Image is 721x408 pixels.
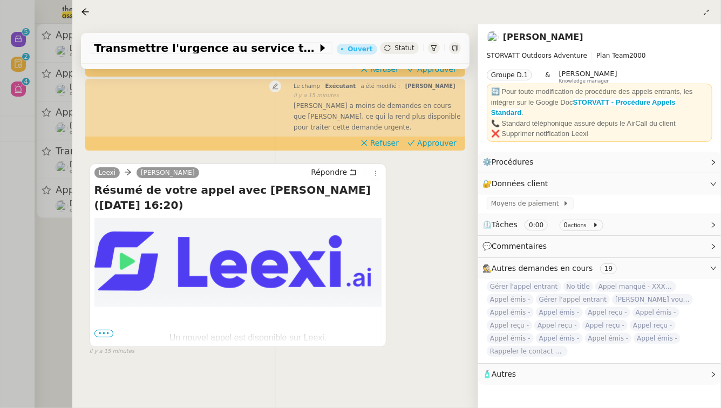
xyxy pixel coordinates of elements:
[94,168,120,178] a: Leexi
[536,294,610,305] span: Gérer l'appel entrant
[596,52,629,59] span: Plan Team
[94,182,382,213] h4: Résumé de votre appel avec [PERSON_NAME] ([DATE] 16:20)
[482,242,552,250] span: 💬
[90,347,135,356] span: il y a 15 minutes
[403,137,461,149] button: Approuver
[585,307,630,318] span: Appel reçu -
[534,320,580,331] span: Appel reçu -
[361,83,400,89] span: a été modifié :
[564,221,568,229] span: 0
[487,70,532,80] nz-tag: Groupe D.1
[487,281,561,292] span: Gérer l'appel entrant
[492,264,593,273] span: Autres demandes en cours
[370,138,399,148] span: Refuser
[294,83,320,89] span: Le champ
[94,330,114,337] span: •••
[491,198,563,209] span: Moyens de paiement
[492,242,547,250] span: Commentaires
[630,320,675,331] span: Appel reçu -
[568,222,587,228] small: actions
[307,166,360,178] button: Répondre
[478,258,721,279] div: 🕵️Autres demandes en cours 19
[482,178,553,190] span: 🔐
[503,32,583,42] a: [PERSON_NAME]
[487,346,568,357] span: Rappeler le contact et donner l'email de la comptabilité
[629,52,646,59] span: 2000
[491,86,708,118] div: 🔄 Pour toute modification de procédure des appels entrants, les intégrer sur le Google Doc .
[612,294,693,305] span: [PERSON_NAME] vous a mentionné sur le ticket [##3571##] RESET
[585,333,632,344] span: Appel émis -
[487,31,499,43] img: users%2FRcIDm4Xn1TPHYwgLThSv8RQYtaM2%2Favatar%2F95761f7a-40c3-4bb5-878d-fe785e6f95b2
[478,236,721,257] div: 💬Commentaires
[487,307,534,318] span: Appel émis -
[632,307,679,318] span: Appel émis -
[169,333,327,342] span: Un nouvel appel est disponible sur Leexi.
[491,118,708,129] div: 📞 Standard téléphonique assuré depuis le AirCall du client
[582,320,628,331] span: Appel reçu -
[403,63,461,75] button: Approuver
[417,64,457,74] span: Approuver
[405,83,455,89] span: [PERSON_NAME]
[482,264,621,273] span: 🕵️
[478,152,721,173] div: ⚙️Procédures
[394,44,414,52] span: Statut
[492,370,516,378] span: Autres
[325,83,356,89] span: Exécutant
[595,281,676,292] span: Appel manqué - XXXnuméro - XXXnom - rappelé par la suite
[137,168,199,178] a: [PERSON_NAME]
[356,63,403,75] button: Refuser
[563,281,594,292] span: No title
[348,46,372,52] div: Ouvert
[559,70,617,78] span: [PERSON_NAME]
[478,173,721,194] div: 🔐Données client
[487,52,587,59] span: STORVATT Outdoors Adventure
[482,220,608,229] span: ⏲️
[487,333,534,344] span: Appel émis -
[356,137,403,149] button: Refuser
[417,138,457,148] span: Approuver
[487,294,534,305] span: Appel émis -
[634,333,681,344] span: Appel émis -
[545,70,550,84] span: &
[478,214,721,235] div: ⏲️Tâches 0:00 0actions
[559,70,617,84] app-user-label: Knowledge manager
[294,91,339,100] span: il y a 15 minutes
[536,333,583,344] span: Appel émis -
[492,179,548,188] span: Données client
[492,158,534,166] span: Procédures
[600,263,617,274] nz-tag: 19
[525,220,548,230] nz-tag: 0:00
[94,43,317,53] span: Transmettre l'urgence au service technique
[482,156,539,168] span: ⚙️
[478,364,721,385] div: 🧴Autres
[491,98,676,117] a: STORVATT - Procédure Appels Standard
[487,320,532,331] span: Appel reçu -
[492,220,518,229] span: Tâches
[536,307,583,318] span: Appel émis -
[294,102,461,131] span: [PERSON_NAME] a moins de demandes en cours que [PERSON_NAME], ce qui la rend plus disponible pour...
[370,64,399,74] span: Refuser
[311,167,347,178] span: Répondre
[559,78,609,84] span: Knowledge manager
[482,370,516,378] span: 🧴
[94,232,371,291] img: leexi_mail_200dpi.png
[491,128,708,139] div: ❌ Supprimer notification Leexi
